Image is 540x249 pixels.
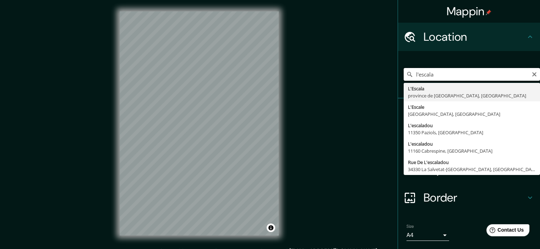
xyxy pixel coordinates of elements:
[408,147,536,154] div: 11160 Cabrespine, [GEOGRAPHIC_DATA]
[408,129,536,136] div: 11350 Paziols, [GEOGRAPHIC_DATA]
[407,230,449,241] div: A4
[477,221,532,241] iframe: Help widget launcher
[447,4,492,18] h4: Mappin
[424,162,526,176] h4: Layout
[408,103,536,111] div: L'Escale
[486,10,491,15] img: pin-icon.png
[267,223,275,232] button: Toggle attribution
[398,127,540,155] div: Style
[408,140,536,147] div: L'escaladou
[398,155,540,183] div: Layout
[408,166,536,173] div: 34330 La Salvetat-[GEOGRAPHIC_DATA], [GEOGRAPHIC_DATA]
[408,111,536,118] div: [GEOGRAPHIC_DATA], [GEOGRAPHIC_DATA]
[408,122,536,129] div: L'escaladou
[398,23,540,51] div: Location
[408,85,536,92] div: L'Escala
[408,159,536,166] div: Rue De L'escaladou
[424,191,526,205] h4: Border
[120,11,279,236] canvas: Map
[398,183,540,212] div: Border
[404,68,540,81] input: Pick your city or area
[424,30,526,44] h4: Location
[407,223,414,230] label: Size
[408,92,536,99] div: province de [GEOGRAPHIC_DATA], [GEOGRAPHIC_DATA]
[398,98,540,127] div: Pins
[531,70,537,77] button: Clear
